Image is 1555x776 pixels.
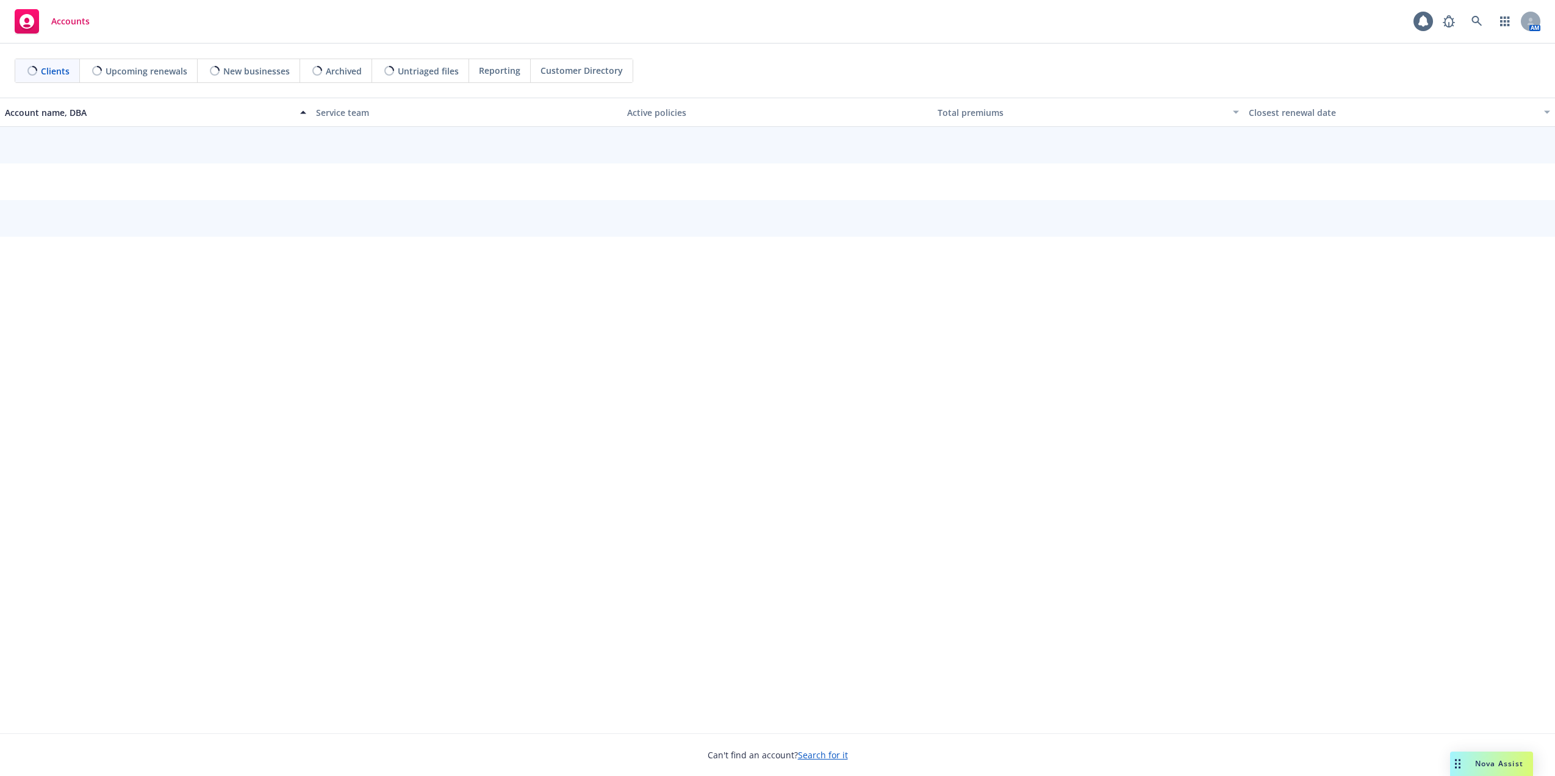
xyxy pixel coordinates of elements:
[106,65,187,77] span: Upcoming renewals
[10,4,95,38] a: Accounts
[708,749,848,761] span: Can't find an account?
[1437,9,1461,34] a: Report a Bug
[627,106,928,119] div: Active policies
[1450,752,1465,776] div: Drag to move
[1249,106,1537,119] div: Closest renewal date
[223,65,290,77] span: New businesses
[798,749,848,761] a: Search for it
[933,98,1244,127] button: Total premiums
[1244,98,1555,127] button: Closest renewal date
[316,106,617,119] div: Service team
[41,65,70,77] span: Clients
[51,16,90,26] span: Accounts
[540,64,623,77] span: Customer Directory
[938,106,1226,119] div: Total premiums
[479,64,520,77] span: Reporting
[5,106,293,119] div: Account name, DBA
[1475,758,1523,769] span: Nova Assist
[1493,9,1517,34] a: Switch app
[622,98,933,127] button: Active policies
[311,98,622,127] button: Service team
[1450,752,1533,776] button: Nova Assist
[326,65,362,77] span: Archived
[398,65,459,77] span: Untriaged files
[1465,9,1489,34] a: Search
